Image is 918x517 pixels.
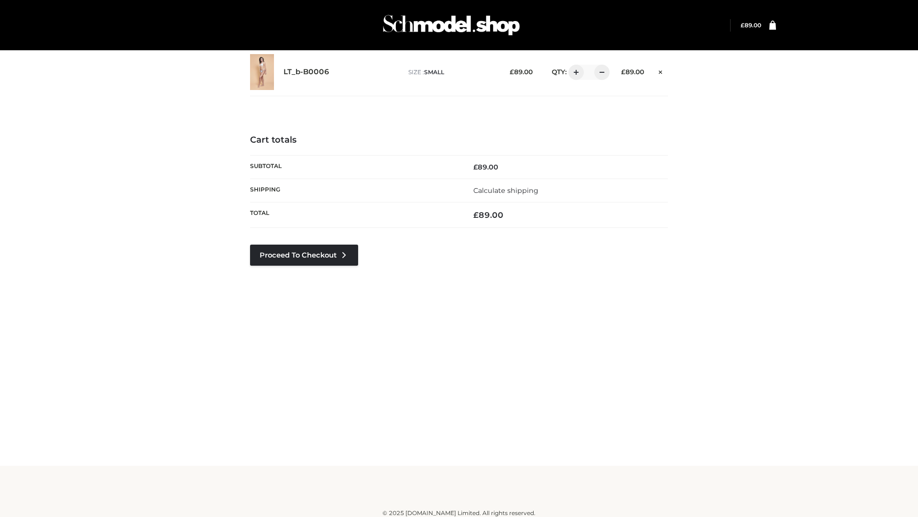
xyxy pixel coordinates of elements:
bdi: 89.00 [473,163,498,171]
span: £ [621,68,625,76]
th: Subtotal [250,155,459,179]
span: £ [741,22,744,29]
span: SMALL [424,68,444,76]
a: Calculate shipping [473,186,538,195]
a: LT_b-B0006 [284,67,329,77]
bdi: 89.00 [473,210,503,220]
a: Proceed to Checkout [250,245,358,266]
span: £ [473,210,479,220]
h4: Cart totals [250,135,668,146]
p: size : [408,68,495,77]
th: Shipping [250,179,459,202]
bdi: 89.00 [741,22,761,29]
th: Total [250,202,459,228]
a: £89.00 [741,22,761,29]
div: QTY: [542,65,606,80]
img: Schmodel Admin 964 [380,6,523,44]
span: £ [510,68,514,76]
bdi: 89.00 [510,68,533,76]
a: Remove this item [654,65,668,77]
span: £ [473,163,478,171]
bdi: 89.00 [621,68,644,76]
